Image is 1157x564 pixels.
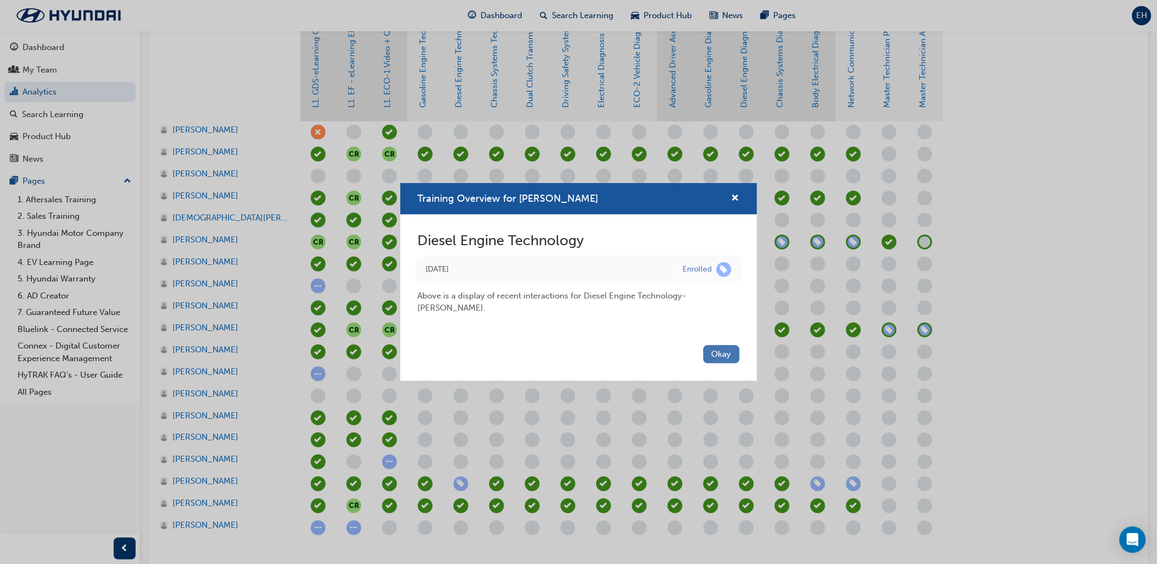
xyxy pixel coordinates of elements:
span: learningRecordVerb_ENROLL-icon [717,262,731,277]
button: cross-icon [731,192,740,206]
span: Training Overview for [PERSON_NAME] [418,192,599,204]
div: Training Overview for Patel Harsh [400,183,757,380]
button: Okay [703,345,740,363]
span: cross-icon [731,194,740,204]
div: Open Intercom Messenger [1120,527,1146,553]
div: Wed Apr 24 2024 11:46:45 GMT+1000 (Australian Eastern Standard Time) [426,263,667,276]
div: Above is a display of recent interactions for Diesel Engine Technology - [PERSON_NAME] . [418,281,740,314]
h2: Diesel Engine Technology [418,232,740,250]
div: Enrolled [683,264,712,275]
